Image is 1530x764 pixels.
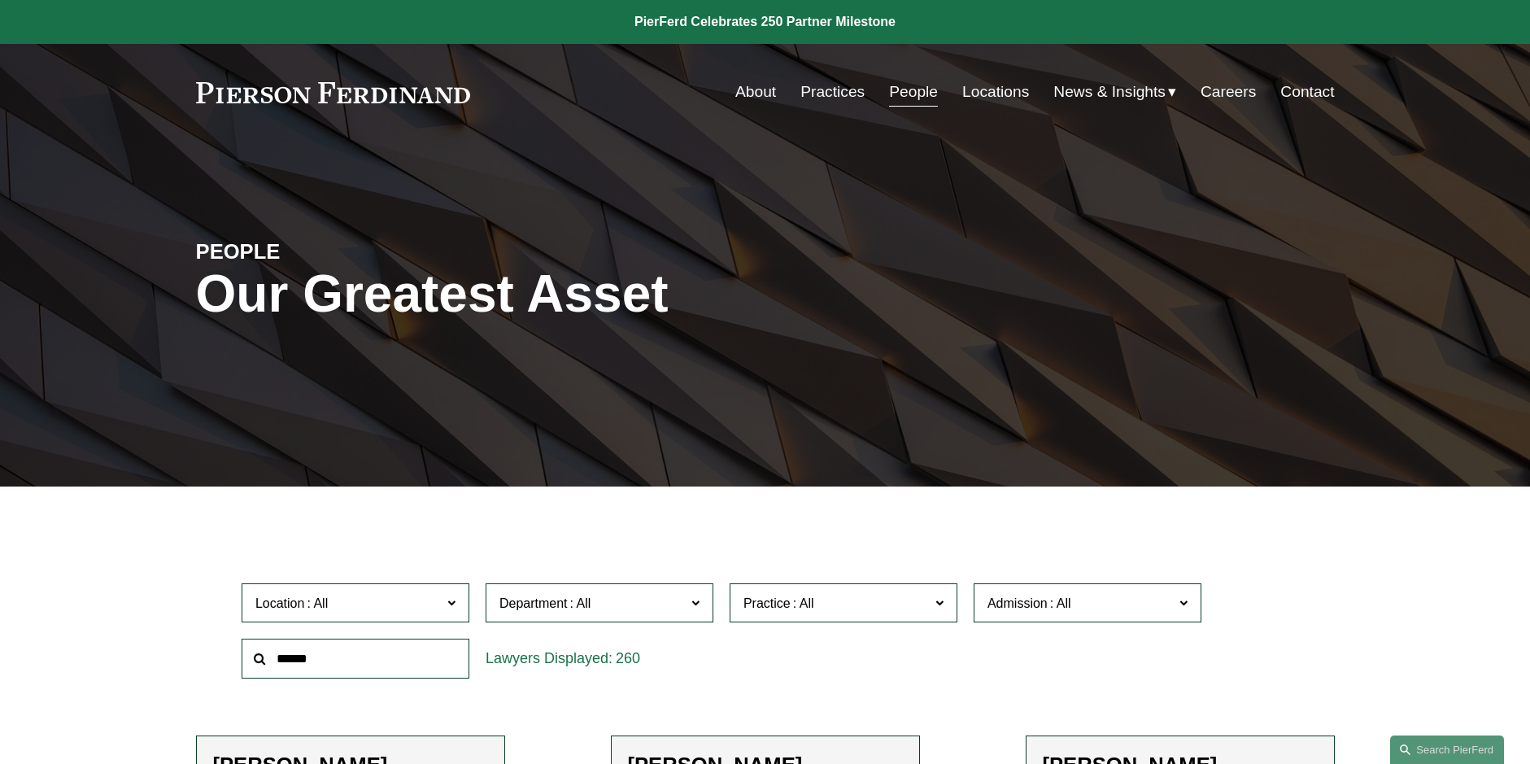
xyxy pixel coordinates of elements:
[1201,76,1256,107] a: Careers
[196,264,955,324] h1: Our Greatest Asset
[1053,76,1176,107] a: folder dropdown
[962,76,1029,107] a: Locations
[616,650,640,666] span: 260
[1390,736,1504,764] a: Search this site
[743,596,791,610] span: Practice
[889,76,938,107] a: People
[499,596,568,610] span: Department
[255,596,305,610] span: Location
[196,238,481,264] h4: PEOPLE
[1053,78,1166,107] span: News & Insights
[1280,76,1334,107] a: Contact
[800,76,865,107] a: Practices
[735,76,776,107] a: About
[987,596,1048,610] span: Admission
